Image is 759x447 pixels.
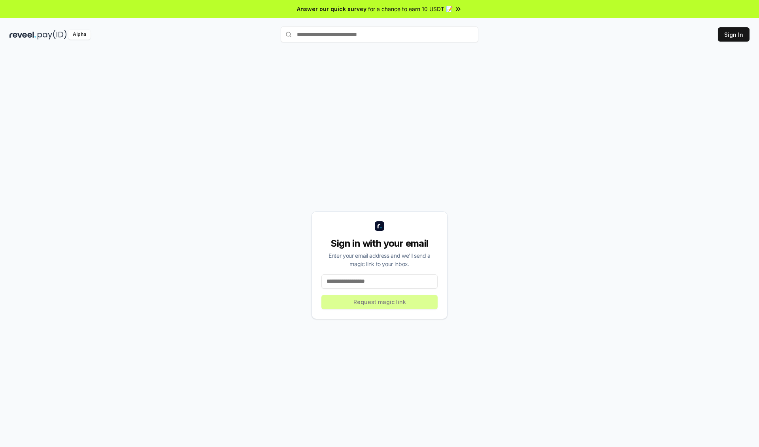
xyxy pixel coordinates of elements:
span: for a chance to earn 10 USDT 📝 [368,5,453,13]
img: reveel_dark [9,30,36,40]
img: pay_id [38,30,67,40]
span: Answer our quick survey [297,5,366,13]
img: logo_small [375,221,384,231]
div: Sign in with your email [321,237,438,250]
button: Sign In [718,27,750,42]
div: Enter your email address and we’ll send a magic link to your inbox. [321,251,438,268]
div: Alpha [68,30,91,40]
